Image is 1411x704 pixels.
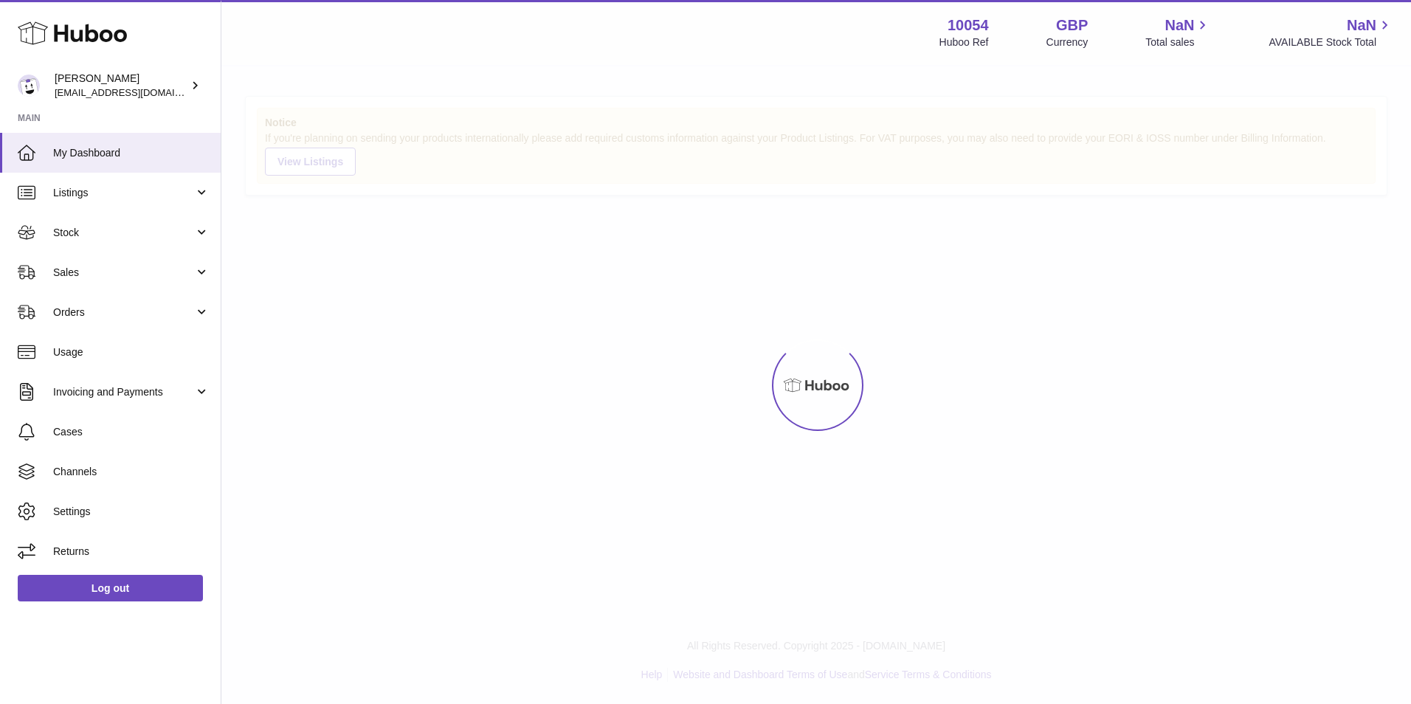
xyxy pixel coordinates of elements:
[18,75,40,97] img: internalAdmin-10054@internal.huboo.com
[55,86,217,98] span: [EMAIL_ADDRESS][DOMAIN_NAME]
[1056,15,1088,35] strong: GBP
[53,545,210,559] span: Returns
[1145,15,1211,49] a: NaN Total sales
[53,266,194,280] span: Sales
[53,186,194,200] span: Listings
[53,146,210,160] span: My Dashboard
[53,425,210,439] span: Cases
[53,385,194,399] span: Invoicing and Payments
[18,575,203,601] a: Log out
[939,35,989,49] div: Huboo Ref
[53,465,210,479] span: Channels
[53,505,210,519] span: Settings
[1269,35,1393,49] span: AVAILABLE Stock Total
[1046,35,1089,49] div: Currency
[1347,15,1376,35] span: NaN
[1269,15,1393,49] a: NaN AVAILABLE Stock Total
[53,345,210,359] span: Usage
[1165,15,1194,35] span: NaN
[1145,35,1211,49] span: Total sales
[53,306,194,320] span: Orders
[53,226,194,240] span: Stock
[55,72,187,100] div: [PERSON_NAME]
[948,15,989,35] strong: 10054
